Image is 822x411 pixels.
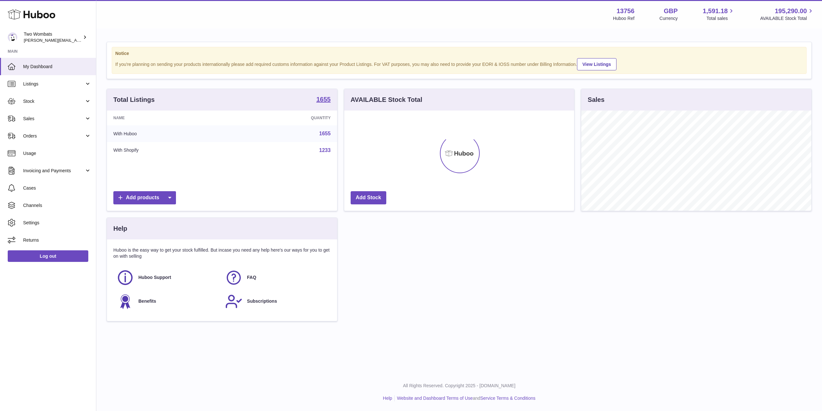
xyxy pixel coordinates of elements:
a: Add products [113,191,176,204]
span: Returns [23,237,91,243]
strong: 13756 [616,7,634,15]
h3: Sales [588,95,604,104]
div: Huboo Ref [613,15,634,22]
span: 195,290.00 [775,7,807,15]
span: Stock [23,98,84,104]
a: FAQ [225,269,327,286]
span: Huboo Support [138,274,171,281]
td: With Shopify [107,142,231,159]
span: Usage [23,150,91,156]
a: 1655 [319,131,331,136]
h3: AVAILABLE Stock Total [351,95,422,104]
a: 1233 [319,147,331,153]
li: and [395,395,535,401]
a: Help [383,396,392,401]
p: All Rights Reserved. Copyright 2025 - [DOMAIN_NAME] [101,383,817,389]
span: Benefits [138,298,156,304]
a: Huboo Support [117,269,219,286]
a: 195,290.00 AVAILABLE Stock Total [760,7,814,22]
strong: Notice [115,50,803,57]
h3: Help [113,224,127,233]
span: Sales [23,116,84,122]
a: 1655 [316,96,331,104]
img: alan@twowombats.com [8,32,17,42]
span: Orders [23,133,84,139]
span: FAQ [247,274,256,281]
div: Two Wombats [24,31,82,43]
span: Settings [23,220,91,226]
span: Cases [23,185,91,191]
td: With Huboo [107,125,231,142]
a: Service Terms & Conditions [480,396,536,401]
div: Currency [660,15,678,22]
span: Total sales [706,15,735,22]
span: Listings [23,81,84,87]
a: Subscriptions [225,293,327,310]
a: View Listings [577,58,616,70]
a: Benefits [117,293,219,310]
span: Invoicing and Payments [23,168,84,174]
th: Quantity [231,111,337,125]
span: [PERSON_NAME][EMAIL_ADDRESS][DOMAIN_NAME] [24,38,129,43]
span: Subscriptions [247,298,277,304]
span: Channels [23,202,91,209]
a: 1,591.18 Total sales [703,7,735,22]
div: If you're planning on sending your products internationally please add required customs informati... [115,57,803,70]
th: Name [107,111,231,125]
strong: 1655 [316,96,331,103]
strong: GBP [664,7,678,15]
a: Add Stock [351,191,386,204]
span: My Dashboard [23,64,91,70]
h3: Total Listings [113,95,155,104]
a: Website and Dashboard Terms of Use [397,396,473,401]
span: 1,591.18 [703,7,728,15]
p: Huboo is the easy way to get your stock fulfilled. But incase you need any help here's our ways f... [113,247,331,259]
span: AVAILABLE Stock Total [760,15,814,22]
a: Log out [8,250,88,262]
